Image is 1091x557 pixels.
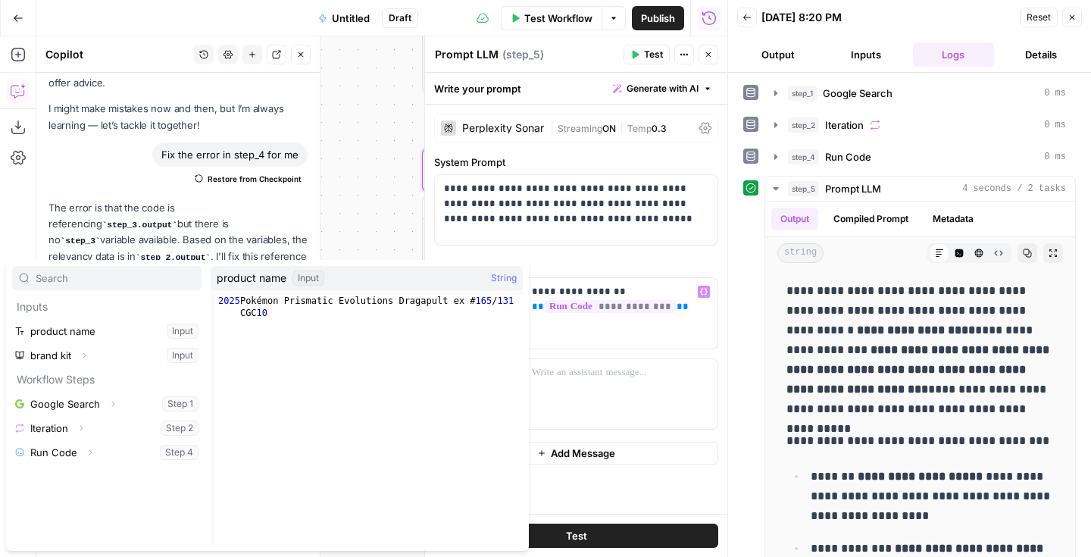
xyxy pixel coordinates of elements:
button: Compiled Prompt [824,208,918,230]
span: Run Code [825,149,871,164]
span: 0 ms [1044,150,1066,164]
span: 4 seconds / 2 tasks [962,182,1066,196]
code: step_2.output [136,253,211,262]
button: Select variable Run Code [12,440,202,465]
code: step_3 [61,236,101,246]
div: Copilot [45,47,189,62]
button: Details [1000,42,1082,67]
button: Add Message [434,442,718,465]
p: The error is that the code is referencing but there is no variable available. Based on the variab... [48,200,308,281]
button: Generate with AI [607,79,718,99]
span: Google Search [823,86,892,101]
code: step_3.output [102,221,177,230]
span: string [777,243,824,263]
span: Generate with AI [627,82,699,95]
input: Search [36,271,195,286]
span: Restore from Checkpoint [208,173,302,185]
button: Select variable product name [12,319,202,343]
textarea: Prompt LLM [435,47,499,62]
div: Fix the error in step_4 for me [152,142,308,167]
button: Select variable brand kit [12,343,202,368]
p: Workflow Steps [12,368,202,392]
span: ON [602,123,616,134]
div: Input [292,271,324,286]
p: Inputs [12,295,202,319]
button: 0 ms [765,145,1075,169]
button: 4 seconds / 2 tasks [765,177,1075,201]
span: String [491,271,517,286]
button: Select variable Iteration [12,416,202,440]
span: | [616,120,627,135]
span: | [550,120,558,135]
p: I might make mistakes now and then, but I’m always learning — let’s tackle it together! [48,101,308,133]
button: Output [737,42,819,67]
button: Untitled [309,6,379,30]
button: Output [771,208,818,230]
span: step_2 [788,117,819,133]
button: Test [624,45,670,64]
span: product name [217,271,286,286]
button: Logs [913,42,995,67]
button: Restore from Checkpoint [189,170,308,188]
span: Temp [627,123,652,134]
span: step_5 [788,181,819,196]
span: 0.3 [652,123,667,134]
div: Perplexity Sonar [462,123,544,133]
button: Test Workflow [501,6,602,30]
span: Draft [389,11,411,25]
span: Untitled [332,11,370,26]
label: Chat [434,258,718,273]
span: 0 ms [1044,118,1066,132]
span: Add Message [551,446,615,461]
span: Streaming [558,123,602,134]
p: I can explain steps, debug, write prompts, code, and offer advice. [48,59,308,91]
span: 0 ms [1044,86,1066,100]
span: Test [566,528,587,543]
button: Inputs [825,42,907,67]
span: Publish [641,11,675,26]
button: Reset [1020,8,1058,27]
button: Select variable Google Search [12,392,202,416]
button: Metadata [924,208,983,230]
span: Reset [1027,11,1051,24]
button: Publish [632,6,684,30]
span: step_1 [788,86,817,101]
span: Test [644,48,663,61]
div: Write your prompt [425,73,727,104]
span: Prompt LLM [825,181,881,196]
label: System Prompt [434,155,718,170]
span: Test Workflow [524,11,592,26]
button: Test [434,524,718,548]
button: 0 ms [765,113,1075,137]
span: step_4 [788,149,819,164]
span: ( step_5 ) [502,47,544,62]
button: 0 ms [765,81,1075,105]
span: Iteration [825,117,864,133]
